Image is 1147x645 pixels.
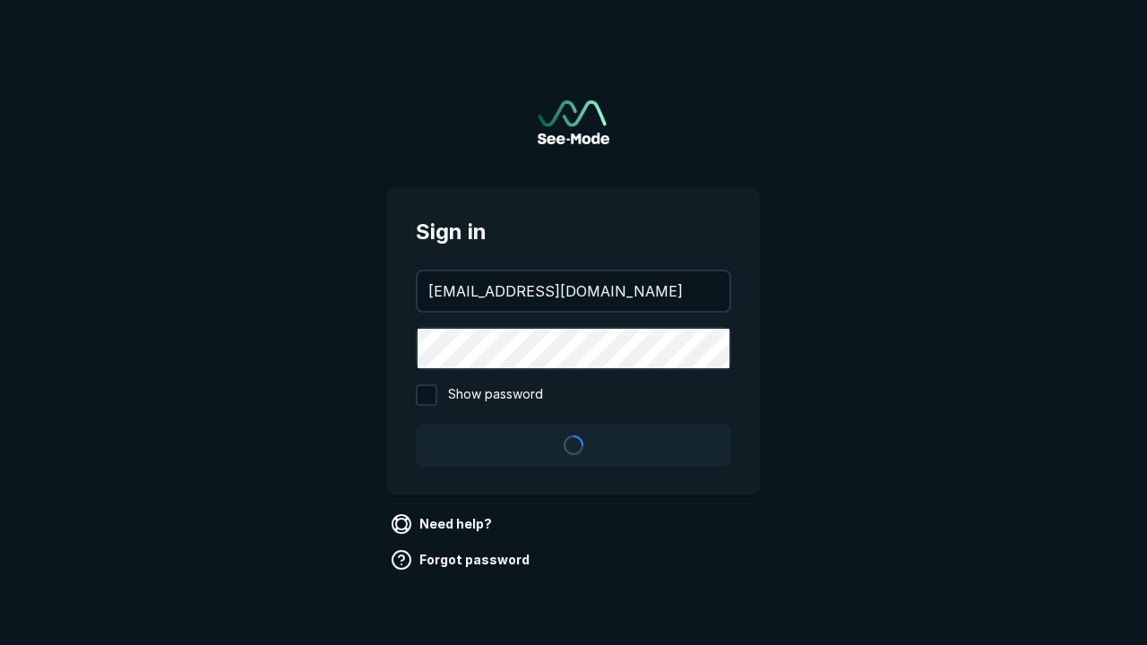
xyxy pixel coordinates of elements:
a: Forgot password [387,546,537,574]
a: Go to sign in [538,100,609,144]
img: See-Mode Logo [538,100,609,144]
span: Sign in [416,216,731,248]
span: Show password [448,384,543,406]
input: your@email.com [418,271,729,311]
a: Need help? [387,510,499,538]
